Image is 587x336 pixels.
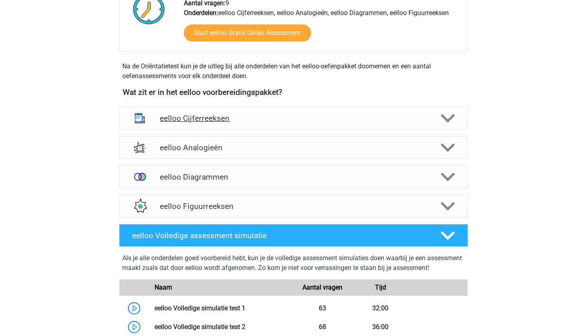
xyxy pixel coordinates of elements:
[184,9,218,17] b: Onderdelen:
[129,166,150,187] img: venn diagrammen
[123,88,464,97] h4: Wat zit er in het eelloo voorbereidingspakket?
[351,283,409,292] div: Tijd
[116,224,471,247] a: eelloo Volledige assessment simulatie
[116,136,471,159] a: analogieen eelloo Analogieën
[184,24,311,42] a: Start eelloo Gratis Oefen Assessment
[116,107,471,130] a: cijferreeksen eelloo Cijferreeksen
[148,322,293,332] div: eelloo Volledige simulatie test 2
[132,231,427,240] h4: eelloo Volledige assessment simulatie
[129,195,150,217] img: figuurreeksen
[293,283,351,292] div: Aantal vragen
[116,165,471,188] a: venn diagrammen eelloo Diagrammen
[119,61,468,81] div: Na de Oriëntatietest kun je de uitleg bij alle onderdelen van het eelloo-oefenpakket doornemen en...
[148,283,293,292] div: Naam
[129,137,150,158] img: analogieen
[148,303,293,313] div: eelloo Volledige simulatie test 1
[129,108,150,129] img: cijferreeksen
[116,195,471,217] a: figuurreeksen eelloo Figuurreeksen
[160,172,427,182] h4: eelloo Diagrammen
[122,253,465,276] div: Als je alle onderdelen goed voorbereid hebt, kun je de volledige assessment simulaties doen waarb...
[160,202,427,211] h4: eelloo Figuurreeksen
[160,114,427,123] h4: eelloo Cijferreeksen
[160,143,427,152] h4: eelloo Analogieën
